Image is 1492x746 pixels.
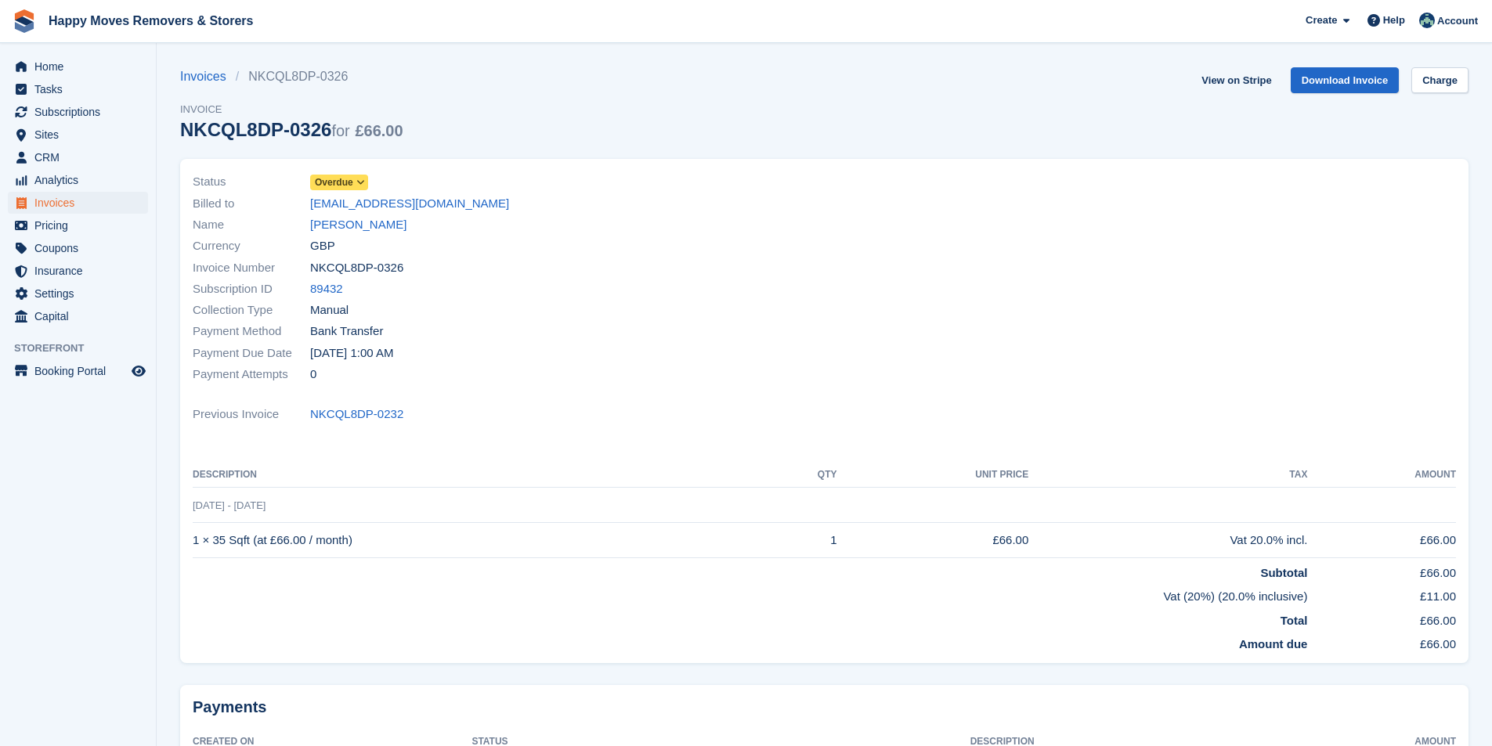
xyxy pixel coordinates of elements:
strong: Total [1281,614,1308,627]
th: Unit Price [837,463,1029,488]
td: 1 [768,523,837,558]
strong: Amount due [1239,637,1308,650]
a: menu [8,192,148,214]
span: Storefront [14,341,156,356]
span: Previous Invoice [193,405,310,423]
span: Analytics [34,169,128,191]
span: Invoice [180,102,403,117]
span: Manual [310,301,349,319]
span: Create [1306,13,1337,28]
th: QTY [768,463,837,488]
h2: Payments [193,697,1456,717]
span: Billed to [193,195,310,213]
a: menu [8,214,148,236]
span: Pricing [34,214,128,236]
td: £11.00 [1307,582,1456,606]
span: Name [193,216,310,234]
a: menu [8,237,148,259]
a: menu [8,56,148,77]
span: Payment Attempts [193,366,310,384]
img: Admin [1419,13,1435,28]
a: [PERSON_NAME] [310,216,406,234]
span: Booking Portal [34,360,128,382]
span: Home [34,56,128,77]
img: stora-icon-8386f47178a22dfd0bd8f6a31ec36ba5ce8667c1dd55bd0f319d3a0aa187defe.svg [13,9,36,33]
span: Sites [34,124,128,146]
span: GBP [310,237,335,255]
time: 2025-08-26 00:00:00 UTC [310,344,393,362]
div: NKCQL8DP-0326 [180,119,403,140]
span: Payment Method [193,323,310,341]
a: View on Stripe [1195,67,1277,93]
span: £66.00 [355,122,403,139]
a: Overdue [310,173,368,191]
div: Vat 20.0% incl. [1028,532,1307,550]
strong: Subtotal [1260,566,1307,579]
span: Overdue [315,175,353,189]
span: Subscription ID [193,280,310,298]
span: Payment Due Date [193,344,310,362]
span: Capital [34,305,128,327]
span: Account [1437,13,1478,29]
span: Coupons [34,237,128,259]
span: Help [1383,13,1405,28]
a: menu [8,146,148,168]
a: Happy Moves Removers & Storers [42,8,259,34]
nav: breadcrumbs [180,67,403,86]
span: Insurance [34,260,128,282]
span: Subscriptions [34,101,128,123]
a: 89432 [310,280,343,298]
span: [DATE] - [DATE] [193,499,266,511]
td: £66.00 [1307,523,1456,558]
th: Amount [1307,463,1456,488]
span: Status [193,173,310,191]
td: £66.00 [1307,606,1456,630]
a: menu [8,124,148,146]
span: Collection Type [193,301,310,319]
a: menu [8,169,148,191]
a: Download Invoice [1291,67,1400,93]
span: Tasks [34,78,128,100]
span: for [331,122,349,139]
span: 0 [310,366,316,384]
a: Charge [1411,67,1469,93]
span: Invoices [34,192,128,214]
a: menu [8,283,148,305]
a: menu [8,260,148,282]
span: Bank Transfer [310,323,383,341]
a: [EMAIL_ADDRESS][DOMAIN_NAME] [310,195,509,213]
th: Tax [1028,463,1307,488]
a: Invoices [180,67,236,86]
a: NKCQL8DP-0232 [310,405,403,423]
a: menu [8,305,148,327]
span: CRM [34,146,128,168]
th: Description [193,463,768,488]
td: Vat (20%) (20.0% inclusive) [193,582,1307,606]
td: £66.00 [1307,557,1456,582]
span: Currency [193,237,310,255]
span: NKCQL8DP-0326 [310,259,403,277]
a: menu [8,78,148,100]
a: menu [8,101,148,123]
td: 1 × 35 Sqft (at £66.00 / month) [193,523,768,558]
span: Invoice Number [193,259,310,277]
td: £66.00 [1307,629,1456,654]
td: £66.00 [837,523,1029,558]
a: menu [8,360,148,382]
a: Preview store [129,362,148,380]
span: Settings [34,283,128,305]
